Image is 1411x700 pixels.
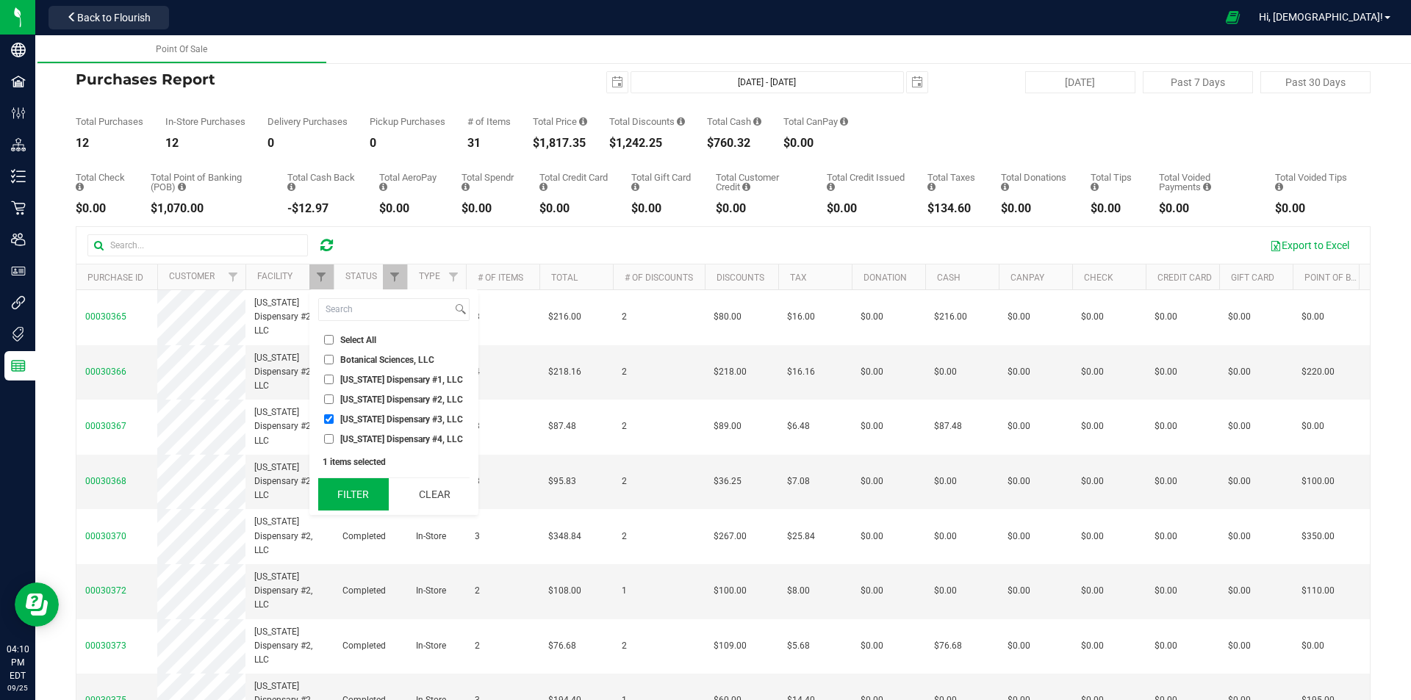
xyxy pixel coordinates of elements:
span: $0.00 [1008,365,1030,379]
span: 00030366 [85,367,126,377]
span: $216.00 [548,310,581,324]
p: 09/25 [7,682,29,693]
button: [DATE] [1025,71,1135,93]
a: Purchase ID [87,273,143,283]
inline-svg: Distribution [11,137,26,152]
span: $0.00 [1228,475,1251,488]
div: Total Credit Issued [827,173,905,192]
span: $0.00 [861,365,883,379]
div: Total Voided Tips [1275,173,1349,192]
span: $0.00 [934,365,957,379]
span: $7.08 [787,475,810,488]
inline-svg: Reports [11,358,26,373]
span: $0.00 [1081,365,1104,379]
span: $0.00 [1155,530,1177,544]
span: $108.00 [548,584,581,598]
a: Donation [864,273,907,283]
div: Total Credit Card [539,173,609,192]
span: $0.00 [1302,310,1324,324]
div: Total Donations [1001,173,1069,192]
span: $0.00 [1081,475,1104,488]
a: Filter [383,264,407,289]
span: $0.00 [934,475,957,488]
a: Discounts [717,273,764,283]
div: In-Store Purchases [165,117,245,126]
i: Sum of the successful, non-voided check payment transactions for all purchases in the date range. [76,182,84,192]
inline-svg: Configuration [11,106,26,120]
div: -$12.97 [287,203,357,214]
span: $6.48 [787,419,810,433]
span: $0.00 [1008,639,1030,653]
inline-svg: Company [11,43,26,57]
span: $0.00 [1228,419,1251,433]
a: Gift Card [1231,273,1274,283]
span: $0.00 [1155,475,1177,488]
span: $0.00 [1228,639,1251,653]
span: In-Store [416,584,446,598]
span: $0.00 [934,584,957,598]
span: $0.00 [934,530,957,544]
i: Sum of all account credit issued for all refunds from returned purchases in the date range. [827,182,835,192]
div: 0 [268,137,348,149]
span: $5.68 [787,639,810,653]
div: 31 [467,137,511,149]
span: $0.00 [861,419,883,433]
a: Type [419,271,440,281]
span: Hi, [DEMOGRAPHIC_DATA]! [1259,11,1383,23]
span: $0.00 [1081,584,1104,598]
a: CanPay [1010,273,1044,283]
span: 2 [622,419,627,433]
i: Sum of all tip amounts from voided payment transactions for all purchases in the date range. [1275,182,1283,192]
div: Total Customer Credit [716,173,805,192]
span: 00030373 [85,641,126,651]
input: Botanical Sciences, LLC [324,355,334,364]
span: Botanical Sciences, LLC [340,356,434,364]
i: Sum of the successful, non-voided Spendr payment transactions for all purchases in the date range. [462,182,470,192]
span: select [907,72,927,93]
button: Clear [399,478,470,510]
span: $0.00 [1008,584,1030,598]
span: $0.00 [1228,365,1251,379]
input: [US_STATE] Dispensary #1, LLC [324,375,334,384]
div: 12 [165,137,245,149]
span: $109.00 [714,639,747,653]
span: 2 [622,530,627,544]
span: [US_STATE] Dispensary #4, LLC [340,435,463,444]
a: Cash [937,273,961,283]
input: [US_STATE] Dispensary #4, LLC [324,434,334,444]
span: $216.00 [934,310,967,324]
span: $100.00 [1302,475,1335,488]
div: $0.00 [1275,203,1349,214]
input: Select All [324,335,334,344]
inline-svg: Retail [11,201,26,215]
button: Back to Flourish [49,6,169,29]
span: Open Ecommerce Menu [1216,3,1249,32]
span: $0.00 [1228,530,1251,544]
span: $87.48 [548,419,576,433]
a: Filter [221,264,245,289]
div: Total Gift Card [631,173,694,192]
span: $16.00 [787,310,815,324]
a: Check [1084,273,1113,283]
span: 00030370 [85,531,126,541]
a: # of Items [478,273,523,283]
span: $0.00 [861,310,883,324]
div: $1,070.00 [151,203,265,214]
a: Tax [790,273,807,283]
span: 00030368 [85,476,126,486]
span: $0.00 [861,639,883,653]
span: Select All [340,336,376,344]
div: $0.00 [783,137,848,149]
div: $1,242.25 [609,137,685,149]
div: Total Check [76,173,129,192]
div: 12 [76,137,143,149]
i: Sum of all tips added to successful, non-voided payments for all purchases in the date range. [1091,182,1099,192]
span: $95.83 [548,475,576,488]
div: Total Point of Banking (POB) [151,173,265,192]
span: $0.00 [1228,584,1251,598]
span: 2 [475,584,480,598]
i: Sum of the successful, non-voided point-of-banking payment transactions, both via payment termina... [178,182,186,192]
span: $218.00 [714,365,747,379]
span: $0.00 [1081,639,1104,653]
inline-svg: Inventory [11,169,26,184]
